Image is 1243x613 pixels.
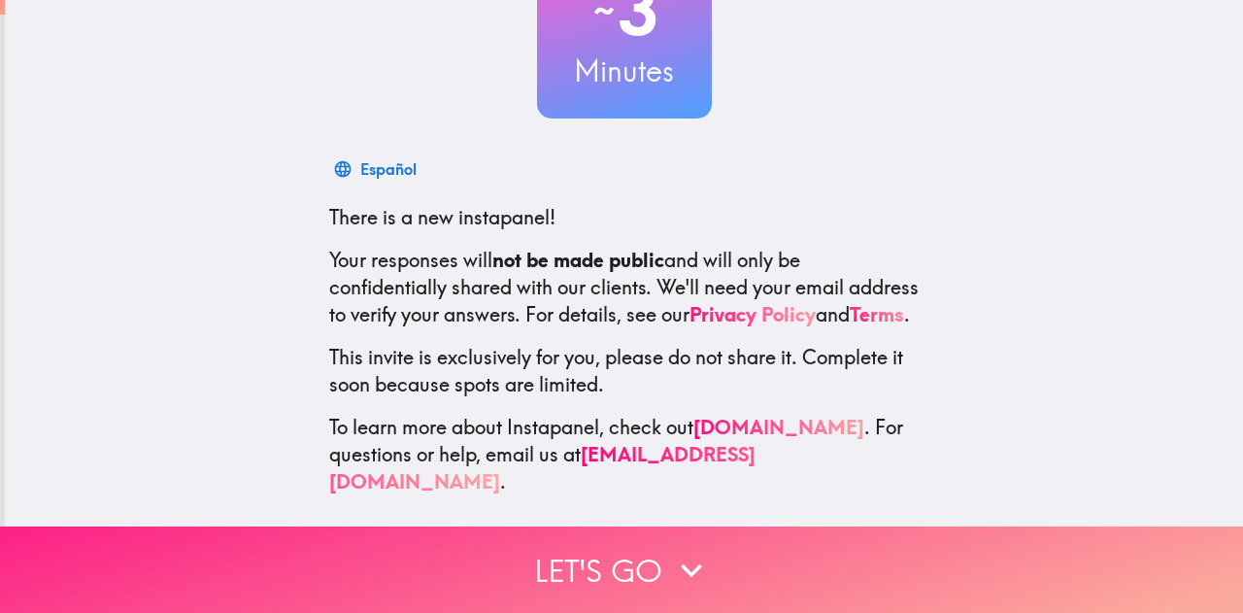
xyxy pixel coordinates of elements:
[850,302,904,326] a: Terms
[537,51,712,91] h3: Minutes
[360,155,417,183] div: Español
[693,415,864,439] a: [DOMAIN_NAME]
[329,150,424,188] button: Español
[492,248,664,272] b: not be made public
[329,247,920,328] p: Your responses will and will only be confidentially shared with our clients. We'll need your emai...
[689,302,816,326] a: Privacy Policy
[329,442,756,494] a: [EMAIL_ADDRESS][DOMAIN_NAME]
[329,344,920,398] p: This invite is exclusively for you, please do not share it. Complete it soon because spots are li...
[329,205,555,229] span: There is a new instapanel!
[329,414,920,495] p: To learn more about Instapanel, check out . For questions or help, email us at .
